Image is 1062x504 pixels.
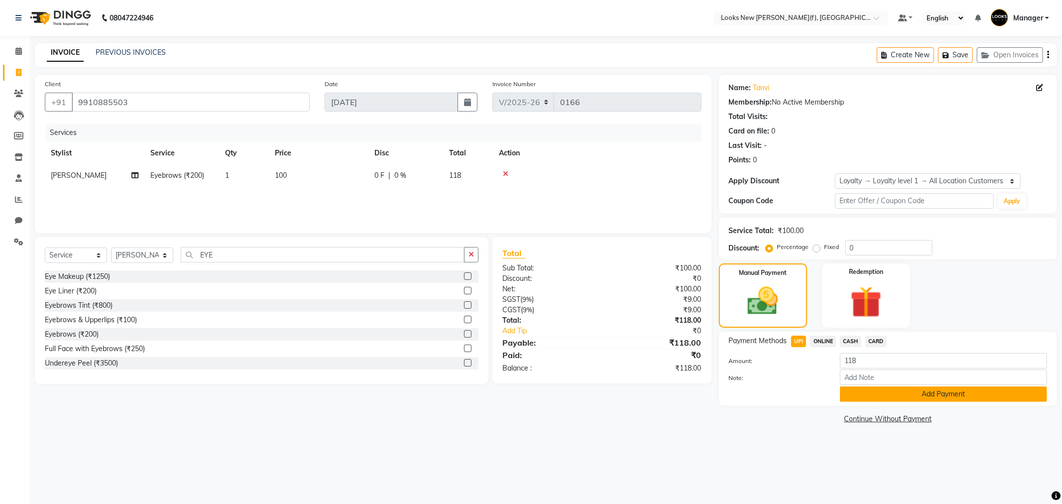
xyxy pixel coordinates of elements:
[738,283,788,319] img: _cash.svg
[275,171,287,180] span: 100
[181,247,465,262] input: Search or Scan
[45,300,113,311] div: Eyebrows Tint (₹800)
[144,142,219,164] th: Service
[495,284,602,294] div: Net:
[502,295,520,304] span: SGST
[602,284,709,294] div: ₹100.00
[25,4,94,32] img: logo
[374,170,384,181] span: 0 F
[753,155,757,165] div: 0
[777,243,809,252] label: Percentage
[840,386,1047,402] button: Add Payment
[495,349,602,361] div: Paid:
[150,171,204,180] span: Eyebrows (₹200)
[45,286,97,296] div: Eye Liner (₹200)
[110,4,153,32] b: 08047224946
[443,142,493,164] th: Total
[840,353,1047,369] input: Amount
[1013,13,1043,23] span: Manager
[602,273,709,284] div: ₹0
[45,358,118,369] div: Undereye Peel (₹3500)
[523,306,532,314] span: 9%
[721,414,1055,424] a: Continue Without Payment
[729,336,787,346] span: Payment Methods
[51,171,107,180] span: [PERSON_NAME]
[502,305,521,314] span: CGST
[865,336,887,347] span: CARD
[753,83,770,93] a: Tanvi
[602,294,709,305] div: ₹9.00
[602,315,709,326] div: ₹118.00
[495,363,602,374] div: Balance :
[849,267,883,276] label: Redemption
[620,326,709,336] div: ₹0
[739,268,787,277] label: Manual Payment
[840,282,892,322] img: _gift.svg
[602,349,709,361] div: ₹0
[45,271,110,282] div: Eye Makeup (₹1250)
[46,124,709,142] div: Services
[219,142,269,164] th: Qty
[495,326,620,336] a: Add Tip
[729,226,774,236] div: Service Total:
[729,196,835,206] div: Coupon Code
[729,97,1047,108] div: No Active Membership
[522,295,532,303] span: 9%
[729,155,751,165] div: Points:
[602,363,709,374] div: ₹118.00
[388,170,390,181] span: |
[495,263,602,273] div: Sub Total:
[729,83,751,93] div: Name:
[840,370,1047,385] input: Add Note
[840,336,861,347] span: CASH
[45,80,61,89] label: Client
[325,80,338,89] label: Date
[998,194,1026,209] button: Apply
[394,170,406,181] span: 0 %
[729,176,835,186] div: Apply Discount
[602,263,709,273] div: ₹100.00
[495,315,602,326] div: Total:
[493,142,702,164] th: Action
[602,305,709,315] div: ₹9.00
[495,337,602,349] div: Payable:
[778,226,804,236] div: ₹100.00
[877,47,934,63] button: Create New
[495,273,602,284] div: Discount:
[225,171,229,180] span: 1
[269,142,368,164] th: Price
[791,336,807,347] span: UPI
[721,374,832,382] label: Note:
[938,47,973,63] button: Save
[835,193,994,209] input: Enter Offer / Coupon Code
[772,126,776,136] div: 0
[991,9,1008,26] img: Manager
[368,142,443,164] th: Disc
[45,93,73,112] button: +91
[721,357,832,366] label: Amount:
[45,329,99,340] div: Eyebrows (₹200)
[729,126,770,136] div: Card on file:
[977,47,1043,63] button: Open Invoices
[729,97,772,108] div: Membership:
[729,112,768,122] div: Total Visits:
[492,80,536,89] label: Invoice Number
[729,140,762,151] div: Last Visit:
[45,315,137,325] div: Eyebrows & Upperlips (₹100)
[495,305,602,315] div: ( )
[47,44,84,62] a: INVOICE
[764,140,767,151] div: -
[825,243,839,252] label: Fixed
[729,243,760,253] div: Discount:
[449,171,461,180] span: 118
[45,142,144,164] th: Stylist
[96,48,166,57] a: PREVIOUS INVOICES
[495,294,602,305] div: ( )
[810,336,836,347] span: ONLINE
[502,248,525,258] span: Total
[72,93,310,112] input: Search by Name/Mobile/Email/Code
[602,337,709,349] div: ₹118.00
[45,344,145,354] div: Full Face with Eyebrows (₹250)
